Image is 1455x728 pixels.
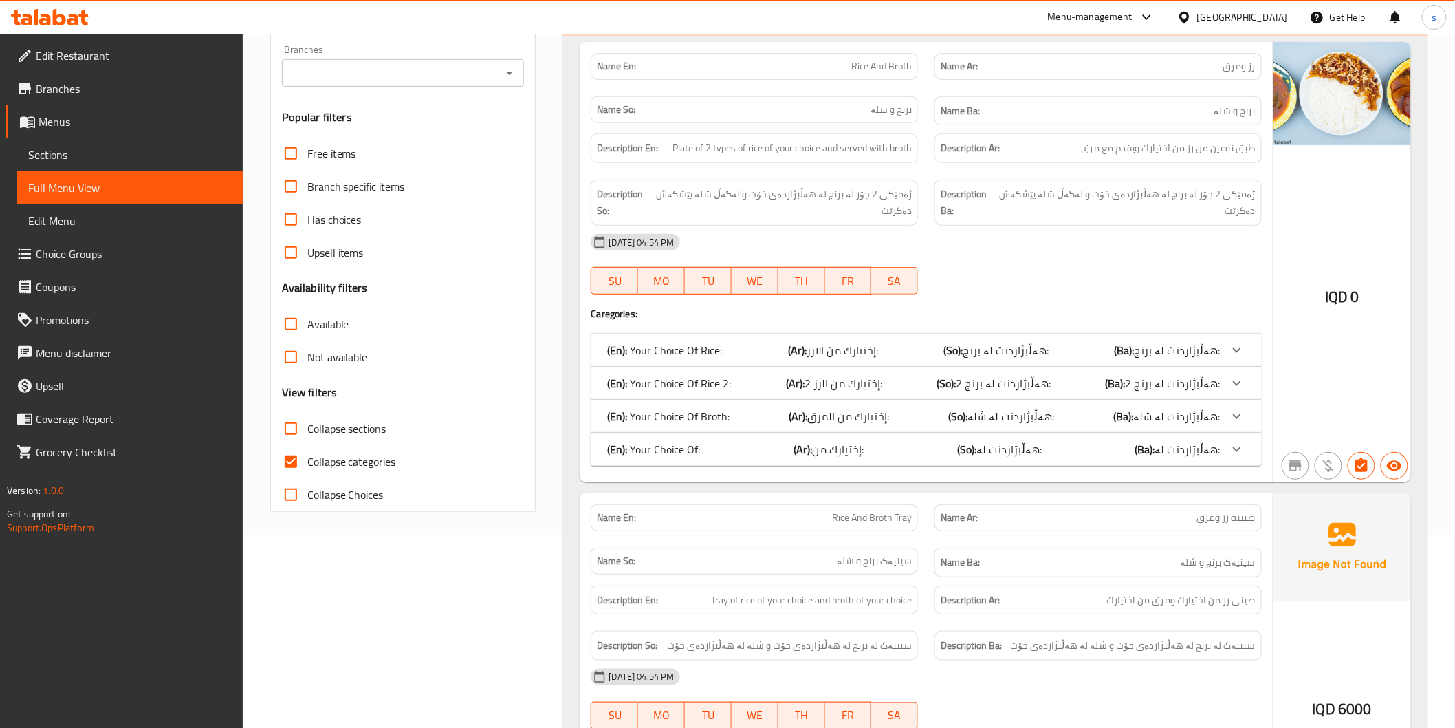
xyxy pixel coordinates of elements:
span: TH [784,705,820,725]
strong: Name So: [597,554,635,568]
b: (En): [607,373,627,394]
span: Plate of 2 types of rice of your choice and served with broth [672,140,912,157]
button: WE [732,267,778,295]
span: SA [877,705,912,725]
a: Branches [6,72,243,105]
div: (En): Your Choice Of Rice:(Ar):إختيارك من الارز:(So):هەڵبژاردنت لە برنج:(Ba):هەڵبژاردنت لە برنج: [591,334,1261,367]
div: Menu-management [1048,9,1133,25]
b: (So): [949,406,968,427]
span: Tray of rice of your choice and broth of your choice [711,592,912,609]
strong: Name Ar: [941,511,978,525]
strong: Description Ba: [941,186,996,220]
button: TU [685,267,732,295]
strong: Name Ar: [941,59,978,74]
b: (So): [957,439,976,460]
a: Menu disclaimer [6,336,243,370]
span: إختيارك من الارز: [807,340,878,361]
button: Has choices [1348,452,1375,480]
span: Grocery Checklist [36,444,232,460]
span: Get support on: [7,505,70,523]
b: (Ar): [786,373,805,394]
span: سینیەک برنج و شلە [837,554,912,568]
b: (Ba): [1114,406,1134,427]
a: Menus [6,105,243,138]
h3: View filters [282,385,338,400]
span: Coupons [36,279,232,295]
div: (En): Your Choice Of Rice 2:(Ar):إختيارك من الرز 2:(So):هەڵبژاردنت لە برنج 2:(Ba):هەڵبژاردنت لە ب... [591,367,1261,400]
span: 1.0.0 [43,482,64,500]
strong: Name So: [597,103,635,117]
a: Coverage Report [6,403,243,436]
span: Collapse categories [307,453,396,470]
span: إختيارك من: [812,439,864,460]
b: (Ba): [1115,340,1135,361]
span: s [1432,10,1436,25]
button: Purchased item [1315,452,1342,480]
span: هەڵبژاردنت لە شلە: [968,406,1055,427]
span: WE [737,271,773,291]
span: Upsell items [307,244,364,261]
span: هەڵبژاردنت لە: [1155,439,1221,460]
span: Menu disclaimer [36,345,232,361]
span: Rice And Broth [851,59,912,74]
span: هەڵبژاردنت لە برنج 2: [1126,373,1221,394]
span: Version: [7,482,41,500]
span: Not available [307,349,368,365]
div: (En): Your Choice Of:(Ar):إختيارك من:(So):هەڵبژاردنت لە:(Ba):هەڵبژاردنت لە: [591,433,1261,466]
a: Edit Menu [17,204,243,237]
span: MO [644,705,679,725]
span: FR [831,705,866,725]
span: Edit Menu [28,213,232,229]
span: إختيارك من المرق: [808,406,890,427]
span: Upsell [36,378,232,394]
span: ژەمێکی 2 جۆر لە برنج لە هەڵبژاردەی خۆت و لەگەڵ شلە پێشکەش دەکرێت [998,186,1256,220]
strong: Description So: [597,637,657,654]
strong: Description Ar: [941,140,1000,157]
strong: Name En: [597,59,636,74]
strong: Description Ba: [941,637,1002,654]
span: ژەمێکی 2 جۆر لە برنج لە هەڵبژاردەی خۆت و لەگەڵ شلە پێشکەش دەکرێت [654,186,912,220]
span: صينية رز ومرق [1197,511,1256,525]
span: MO [644,271,679,291]
span: SU [597,271,633,291]
span: Branches [36,81,232,97]
a: Choice Groups [6,237,243,270]
span: Edit Restaurant [36,47,232,64]
b: (So): [943,340,963,361]
img: Ae5nvW7+0k+MAAAAAElFTkSuQmCC [1273,493,1411,601]
span: WE [737,705,773,725]
span: إختيارك من الرز 2: [805,373,882,394]
span: هەڵبژاردنت لە شلە: [1134,406,1221,427]
a: Upsell [6,370,243,403]
span: SA [877,271,912,291]
h3: Popular filters [282,109,525,125]
span: هەڵبژاردنت لە: [976,439,1042,460]
a: Coupons [6,270,243,303]
b: (Ar): [788,340,807,361]
b: (En): [607,340,627,361]
span: Collapse Choices [307,486,384,503]
span: SU [597,705,633,725]
span: هەڵبژاردنت لە برنج: [963,340,1049,361]
button: SA [871,267,918,295]
a: Full Menu View [17,171,243,204]
span: Sections [28,147,232,163]
span: Choice Groups [36,246,232,262]
a: Sections [17,138,243,171]
button: FR [825,267,872,295]
strong: Name Ba: [941,103,980,120]
span: [DATE] 04:54 PM [603,670,679,683]
button: Not branch specific item [1282,452,1309,480]
span: [DATE] 04:54 PM [603,236,679,249]
button: TH [778,267,825,295]
span: سینیەک لە برنج لە هەڵبژاردەی خۆت و شلە لە هەڵبژاردەی خۆت [1011,637,1256,654]
span: IQD [1325,283,1348,310]
span: هەڵبژاردنت لە برنج: [1135,340,1221,361]
h3: Availability filters [282,280,368,296]
span: Branch specific items [307,178,405,195]
span: 0 [1351,283,1359,310]
span: Free items [307,145,356,162]
span: Rice And Broth Tray [832,511,912,525]
span: Full Menu View [28,180,232,196]
strong: Description Ar: [941,592,1000,609]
